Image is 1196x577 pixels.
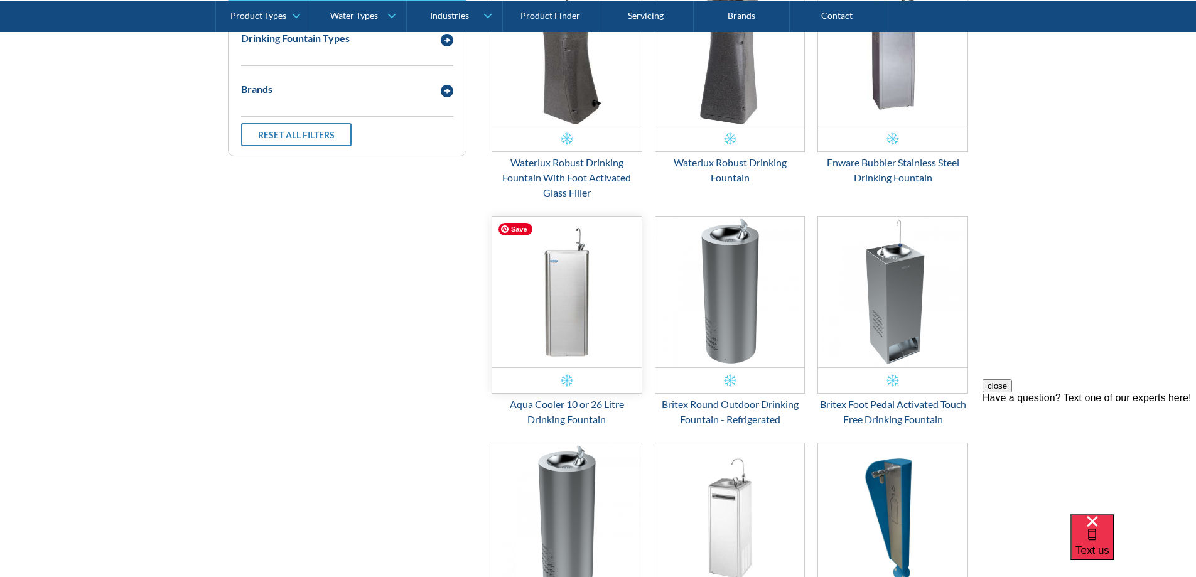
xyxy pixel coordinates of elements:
[492,216,642,427] a: Aqua Cooler 10 or 26 Litre Drinking FountainAqua Cooler 10 or 26 Litre Drinking Fountain
[492,397,642,427] div: Aqua Cooler 10 or 26 Litre Drinking Fountain
[241,82,272,97] div: Brands
[492,155,642,200] div: Waterlux Robust Drinking Fountain With Foot Activated Glass Filler
[330,10,378,21] div: Water Types
[983,379,1196,530] iframe: podium webchat widget prompt
[818,217,967,367] img: Britex Foot Pedal Activated Touch Free Drinking Fountain
[655,397,805,427] div: Britex Round Outdoor Drinking Fountain - Refrigerated
[241,31,350,46] div: Drinking Fountain Types
[230,10,286,21] div: Product Types
[498,223,532,235] span: Save
[655,217,805,367] img: Britex Round Outdoor Drinking Fountain - Refrigerated
[817,216,968,427] a: Britex Foot Pedal Activated Touch Free Drinking FountainBritex Foot Pedal Activated Touch Free Dr...
[430,10,469,21] div: Industries
[655,155,805,185] div: Waterlux Robust Drinking Fountain
[817,397,968,427] div: Britex Foot Pedal Activated Touch Free Drinking Fountain
[241,123,352,146] a: Reset all filters
[492,217,642,367] img: Aqua Cooler 10 or 26 Litre Drinking Fountain
[1070,514,1196,577] iframe: podium webchat widget bubble
[817,155,968,185] div: Enware Bubbler Stainless Steel Drinking Fountain
[655,216,805,427] a: Britex Round Outdoor Drinking Fountain - Refrigerated Britex Round Outdoor Drinking Fountain - Re...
